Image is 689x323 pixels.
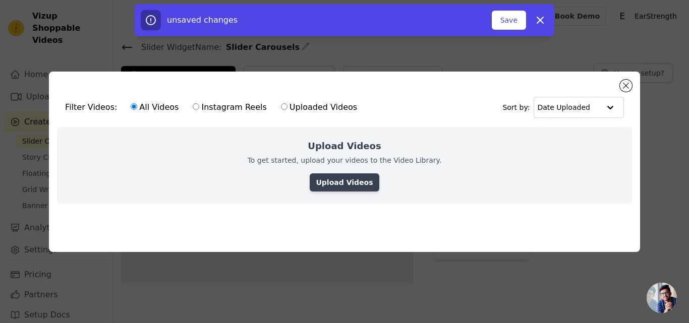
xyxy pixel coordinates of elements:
[502,97,624,118] div: Sort by:
[192,101,267,114] label: Instagram Reels
[620,80,632,92] button: Close modal
[308,139,381,153] h2: Upload Videos
[310,173,379,191] a: Upload Videos
[130,101,179,114] label: All Videos
[280,101,358,114] label: Uploaded Videos
[492,11,526,30] button: Save
[167,15,238,25] span: unsaved changes
[647,283,677,313] a: Open chat
[248,155,442,165] p: To get started, upload your videos to the Video Library.
[65,96,363,119] div: Filter Videos:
